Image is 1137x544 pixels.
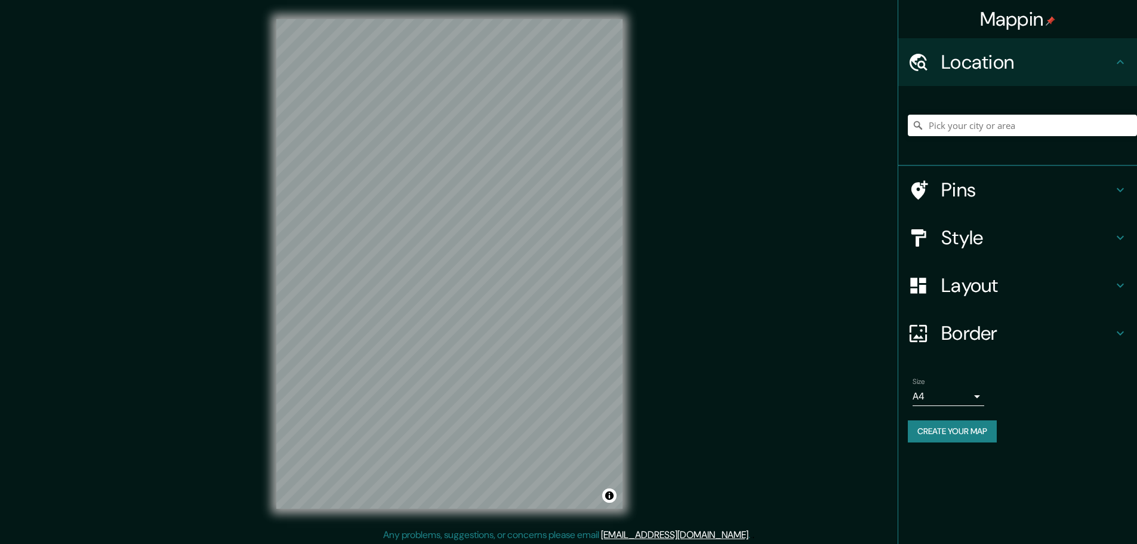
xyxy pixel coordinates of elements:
[941,273,1113,297] h4: Layout
[1046,16,1055,26] img: pin-icon.png
[752,528,754,542] div: .
[913,377,925,387] label: Size
[602,488,617,503] button: Toggle attribution
[601,528,748,541] a: [EMAIL_ADDRESS][DOMAIN_NAME]
[898,38,1137,86] div: Location
[276,19,623,509] canvas: Map
[941,178,1113,202] h4: Pins
[898,262,1137,309] div: Layout
[913,387,984,406] div: A4
[908,420,997,442] button: Create your map
[898,166,1137,214] div: Pins
[941,50,1113,74] h4: Location
[383,528,750,542] p: Any problems, suggestions, or concerns please email .
[898,214,1137,262] div: Style
[941,321,1113,345] h4: Border
[908,115,1137,136] input: Pick your city or area
[898,309,1137,357] div: Border
[980,7,1056,31] h4: Mappin
[941,226,1113,250] h4: Style
[750,528,752,542] div: .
